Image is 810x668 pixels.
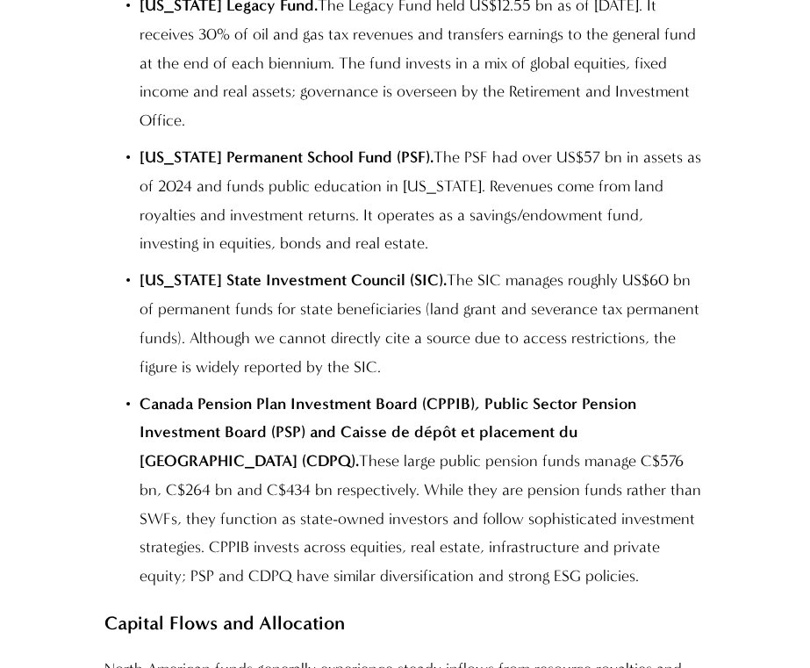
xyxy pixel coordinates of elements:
[140,394,641,471] strong: Canada Pension Plan Investment Board (CPPIB), Public Sector Pension Investment Board (PSP) and Ca...
[140,270,447,290] strong: [US_STATE] State Investment Council (SIC).
[140,147,434,167] strong: [US_STATE] Permanent School Fund (PSF).
[140,266,706,381] p: The SIC manages roughly US$60 bn of permanent funds for state beneficiaries (land grant and sever...
[140,143,706,258] p: The PSF had over US$57 bn in assets as of 2024 and funds public education in [US_STATE]. Revenues...
[104,612,345,634] strong: Capital Flows and Allocation
[140,390,706,591] p: These large public pension funds manage C$576 bn, C$264 bn and C$434 bn respectively. While they ...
